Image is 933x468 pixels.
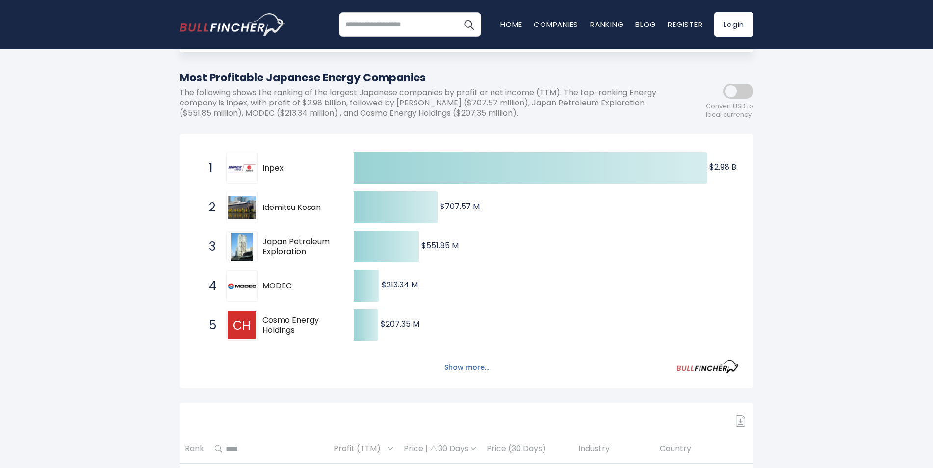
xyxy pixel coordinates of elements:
text: $213.34 M [382,279,418,290]
text: $551.85 M [421,240,459,251]
img: MODEC [228,283,256,290]
span: Profit (TTM) [334,442,386,457]
th: Country [654,435,753,464]
img: Cosmo Energy Holdings [228,311,256,339]
span: 5 [204,317,214,334]
text: $707.57 M [440,201,480,212]
span: Convert USD to local currency [706,103,753,119]
a: Blog [635,19,656,29]
a: Home [500,19,522,29]
button: Search [457,12,481,37]
th: Industry [573,435,654,464]
span: Cosmo Energy Holdings [262,315,337,336]
img: Japan Petroleum Exploration [231,233,253,261]
div: Price | 30 Days [404,444,476,454]
a: Login [714,12,753,37]
span: Japan Petroleum Exploration [262,237,337,258]
img: Inpex [228,154,256,182]
a: Go to homepage [180,13,285,36]
span: 1 [204,160,214,177]
h1: Most Profitable Japanese Energy Companies [180,70,665,86]
span: Inpex [262,163,337,174]
span: 2 [204,199,214,216]
span: MODEC [262,281,337,291]
th: Rank [180,435,209,464]
span: Idemitsu Kosan [262,203,337,213]
span: 4 [204,278,214,294]
th: Price (30 Days) [481,435,573,464]
text: $2.98 B [709,161,736,173]
text: $207.35 M [381,318,419,330]
a: Companies [534,19,578,29]
a: Ranking [590,19,623,29]
a: Register [668,19,702,29]
img: Idemitsu Kosan [228,196,256,219]
img: bullfincher logo [180,13,285,36]
span: 3 [204,238,214,255]
p: The following shows the ranking of the largest Japanese companies by profit or net income (TTM). ... [180,88,665,118]
button: Show more... [439,360,495,376]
